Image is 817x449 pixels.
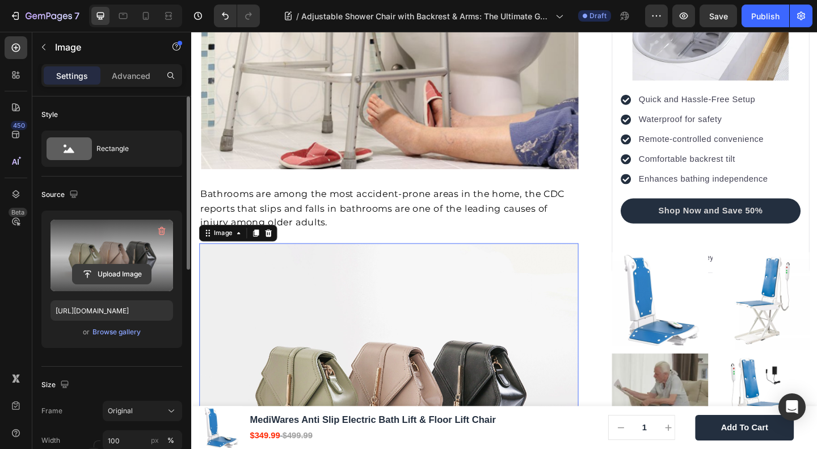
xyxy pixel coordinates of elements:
[55,40,151,54] p: Image
[487,89,628,102] p: Waterproof for safety
[72,264,151,284] button: Upload Image
[50,300,173,321] input: https://example.com/image.jpg
[457,240,563,345] img: MediWares Electric Bath Lift Chair for Elderly
[301,10,551,22] span: Adjustable Shower Chair with Backrest & Arms: The Ultimate Guide to Safe & Comfortable Bathing
[487,67,628,81] p: Quick and Hassle-Free Setup
[751,10,780,22] div: Publish
[148,434,162,447] button: %
[10,170,406,212] span: Bathrooms are among the most accident-prone areas in the home, the CDC reports that slips and fal...
[99,434,132,444] s: $499.99
[56,70,88,82] p: Settings
[576,425,627,437] div: Add to cart
[709,11,728,21] span: Save
[589,11,607,21] span: Draft
[41,377,71,393] div: Size
[506,417,532,443] button: increment
[96,136,166,162] div: Rectangle
[548,417,655,444] button: Add to cart
[92,327,141,337] div: Browse gallery
[41,435,60,446] label: Width
[151,435,159,446] div: px
[64,434,96,444] span: $349.99
[23,214,47,224] div: Image
[296,10,299,22] span: /
[5,5,85,27] button: 7
[62,414,332,430] h1: MediWares Anti Slip Electric Bath Lift & Floor Lift Chair
[480,417,506,443] input: quantity
[167,435,174,446] div: %
[487,110,628,124] p: Remote-controlled convenience
[508,188,621,202] p: Shop Now and Save 50%
[41,110,58,120] div: Style
[92,326,141,338] button: Browse gallery
[487,132,628,145] p: Comfortable backrest tilt
[214,5,260,27] div: Undo/Redo
[83,325,90,339] span: or
[112,70,150,82] p: Advanced
[191,32,817,449] iframe: To enrich screen reader interactions, please activate Accessibility in Grammarly extension settings
[103,401,182,421] button: Original
[454,417,480,443] button: decrement
[778,393,806,421] div: Open Intercom Messenger
[567,240,672,345] img: MediWares Electric Bath Lift Chair for Elderly
[74,9,79,23] p: 7
[11,121,27,130] div: 450
[700,5,737,27] button: Save
[41,187,81,203] div: Source
[9,208,27,217] div: Beta
[742,5,789,27] button: Publish
[467,181,663,208] a: Shop Now and Save 50%
[41,406,62,416] label: Frame
[487,153,628,167] p: Enhances bathing independence
[108,406,133,416] span: Original
[164,434,178,447] button: px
